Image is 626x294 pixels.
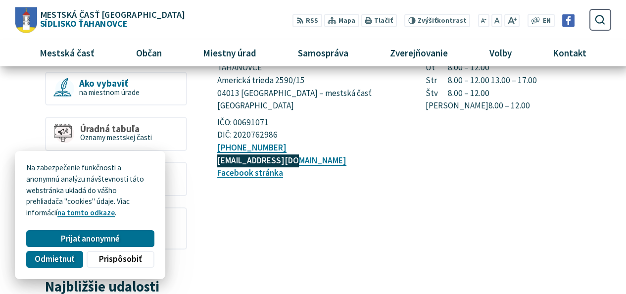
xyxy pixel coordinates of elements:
a: Logo Sídlisko Ťahanovce, prejsť na domovskú stránku. [15,7,184,33]
span: [PERSON_NAME] [426,99,488,112]
span: Zverejňovanie [386,40,451,66]
span: Prispôsobiť [99,254,142,264]
span: Mapa [338,16,355,26]
span: na miestnom úrade [79,88,140,97]
span: kontrast [418,17,467,25]
button: Zvýšiťkontrast [404,14,470,27]
span: Miestny úrad [199,40,260,66]
a: EN [540,16,553,26]
p: 8.00 – 12.00 13.00 – 16.00 8.00 – 12.00 8.00 – 12.00 13.00 – 17.00 8.00 – 12.00 8.00 – 12.00 [426,49,611,112]
button: Prijať anonymné [26,230,154,247]
a: [EMAIL_ADDRESS][DOMAIN_NAME] [217,155,346,166]
span: Odmietnuť [35,254,74,264]
a: na tomto odkaze [57,208,115,217]
a: Úradná tabuľa Oznamy mestskej časti [45,117,187,151]
span: Tlačiť [374,17,393,25]
a: Samospráva [281,40,366,66]
span: Mestská časť [36,40,98,66]
a: Zverejňovanie [373,40,465,66]
a: [PHONE_NUMBER] [217,142,287,153]
span: EN [543,16,551,26]
span: Ako vybaviť [79,78,140,89]
a: Mestská časť [23,40,112,66]
a: RSS [292,14,322,27]
img: Prejsť na domovskú stránku [15,7,37,33]
p: IČO: 00691071 DIČ: 2020762986 [217,116,403,142]
a: Voľby [472,40,529,66]
a: Občan [119,40,179,66]
button: Zmenšiť veľkosť písma [478,14,490,27]
button: Nastaviť pôvodnú veľkosť písma [491,14,502,27]
a: Facebook stránka [217,167,283,178]
button: Tlačiť [361,14,396,27]
span: Ut [426,61,448,74]
span: Voľby [485,40,515,66]
p: Na zabezpečenie funkčnosti a anonymnú analýzu návštevnosti táto webstránka ukladá do vášho prehli... [26,162,154,219]
a: Kontakt [536,40,604,66]
span: Úradná tabuľa [80,124,152,134]
button: Odmietnuť [26,251,83,268]
span: Sídlisko Ťahanovce [37,10,184,28]
span: Str [426,74,448,87]
span: Občan [132,40,165,66]
img: Prejsť na Facebook stránku [562,14,575,27]
button: Zväčšiť veľkosť písma [504,14,520,27]
span: Štv [426,87,448,100]
span: Kontakt [549,40,590,66]
span: Oznamy mestskej časti [80,133,152,142]
span: Prijať anonymné [61,234,120,244]
a: Miestny úrad [186,40,274,66]
span: RSS [306,16,318,26]
a: Mapa [324,14,359,27]
span: Zvýšiť [418,16,437,25]
button: Prispôsobiť [87,251,154,268]
span: MESTSKÁ ČASŤ [GEOGRAPHIC_DATA]-SÍDLISKO ŤAHANOVCE Americká trieda 2590/15 04013 [GEOGRAPHIC_DATA]... [217,49,390,111]
span: Mestská časť [GEOGRAPHIC_DATA] [40,10,184,19]
span: Samospráva [294,40,352,66]
a: Ako vybaviť na miestnom úrade [45,72,187,106]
